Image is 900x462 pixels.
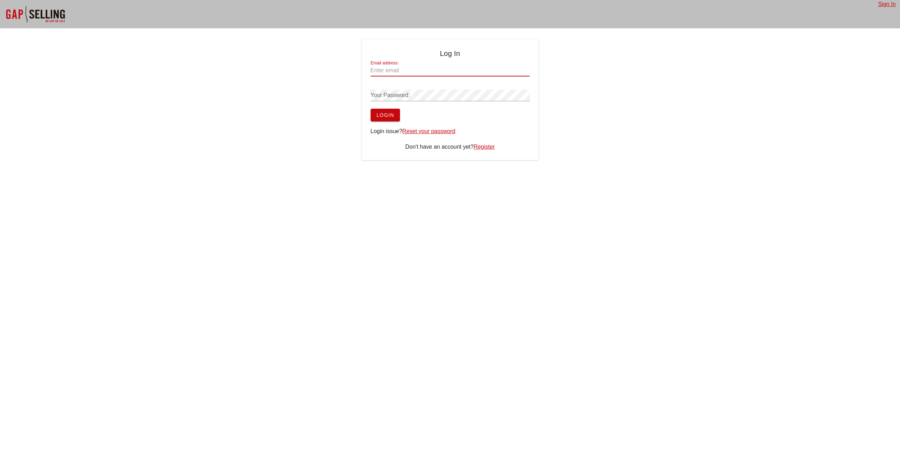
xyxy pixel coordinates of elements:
div: Login issue? [371,127,530,136]
div: Don't have an account yet? [371,143,530,151]
button: Login [371,109,400,121]
label: Email address: [371,61,399,66]
a: Sign In [878,1,896,7]
a: Reset your password [402,128,455,134]
input: Enter email [371,65,530,76]
h4: Log In [371,48,530,59]
a: Register [474,144,495,150]
span: Login [376,112,394,118]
